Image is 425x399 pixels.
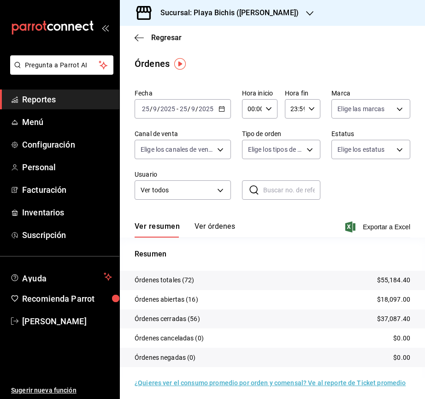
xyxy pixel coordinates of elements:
span: Regresar [151,33,182,42]
input: -- [142,105,150,113]
button: Regresar [135,33,182,42]
h3: Sucursal: Playa Bichis ([PERSON_NAME]) [153,7,299,18]
span: - [177,105,178,113]
label: Hora fin [285,90,320,96]
label: Estatus [331,131,410,137]
span: Reportes [22,93,112,106]
span: Personal [22,161,112,173]
span: Ayuda [22,271,100,282]
span: Suscripción [22,229,112,241]
div: Órdenes [135,57,170,71]
p: $18,097.00 [377,295,410,304]
label: Tipo de orden [242,131,321,137]
span: Recomienda Parrot [22,292,112,305]
p: Órdenes totales (72) [135,275,195,285]
span: Facturación [22,184,112,196]
p: Órdenes cerradas (56) [135,314,200,324]
input: ---- [198,105,214,113]
div: navigation tabs [135,222,235,238]
input: ---- [160,105,176,113]
img: Tooltip marker [174,58,186,70]
button: Pregunta a Parrot AI [10,55,113,75]
span: / [188,105,190,113]
p: $37,087.40 [377,314,410,324]
span: Elige los tipos de orden [248,145,304,154]
span: Configuración [22,138,112,151]
p: Órdenes negadas (0) [135,353,196,363]
span: / [195,105,198,113]
a: Pregunta a Parrot AI [6,67,113,77]
a: ¿Quieres ver el consumo promedio por orden y comensal? Ve al reporte de Ticket promedio [135,379,406,387]
input: -- [153,105,157,113]
input: -- [191,105,195,113]
span: Elige los canales de venta [141,145,214,154]
span: Elige los estatus [337,145,384,154]
button: Exportar a Excel [347,221,410,232]
button: open_drawer_menu [101,24,109,31]
p: Órdenes abiertas (16) [135,295,198,304]
label: Usuario [135,171,231,178]
span: Sugerir nueva función [11,386,112,395]
span: Pregunta a Parrot AI [25,60,99,70]
button: Ver órdenes [195,222,235,238]
label: Hora inicio [242,90,277,96]
label: Marca [331,90,410,96]
span: Ver todos [141,185,214,195]
span: Inventarios [22,206,112,219]
input: -- [179,105,188,113]
span: / [150,105,153,113]
label: Canal de venta [135,131,231,137]
span: Elige las marcas [337,104,384,113]
span: / [157,105,160,113]
p: $0.00 [393,353,410,363]
span: Menú [22,116,112,128]
p: $55,184.40 [377,275,410,285]
p: Órdenes canceladas (0) [135,333,204,343]
p: $0.00 [393,333,410,343]
label: Fecha [135,90,231,96]
button: Ver resumen [135,222,180,238]
span: [PERSON_NAME] [22,315,112,328]
p: Resumen [135,249,410,260]
input: Buscar no. de referencia [263,181,321,199]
